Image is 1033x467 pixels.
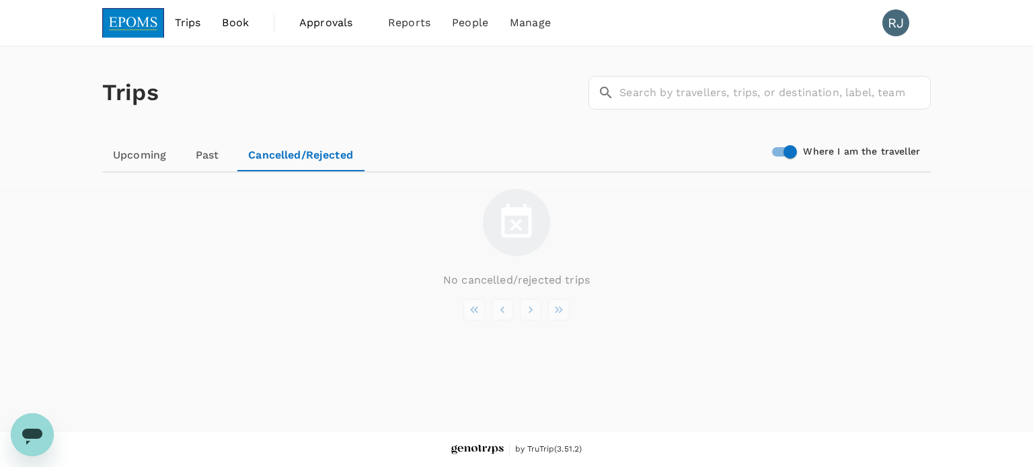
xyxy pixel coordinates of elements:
[515,443,582,456] span: by TruTrip ( 3.51.2 )
[222,15,249,31] span: Book
[619,76,931,110] input: Search by travellers, trips, or destination, label, team
[451,445,504,455] img: Genotrips - EPOMS
[510,15,551,31] span: Manage
[11,413,54,456] iframe: Button to launch messaging window
[460,299,573,321] nav: pagination navigation
[102,8,164,38] img: EPOMS SDN BHD
[443,272,590,288] p: No cancelled/rejected trips
[102,46,159,139] h1: Trips
[299,15,367,31] span: Approvals
[177,139,237,171] a: Past
[882,9,909,36] div: RJ
[452,15,488,31] span: People
[102,139,177,171] a: Upcoming
[803,144,920,159] h6: Where I am the traveller
[237,139,364,171] a: Cancelled/Rejected
[175,15,201,31] span: Trips
[388,15,430,31] span: Reports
